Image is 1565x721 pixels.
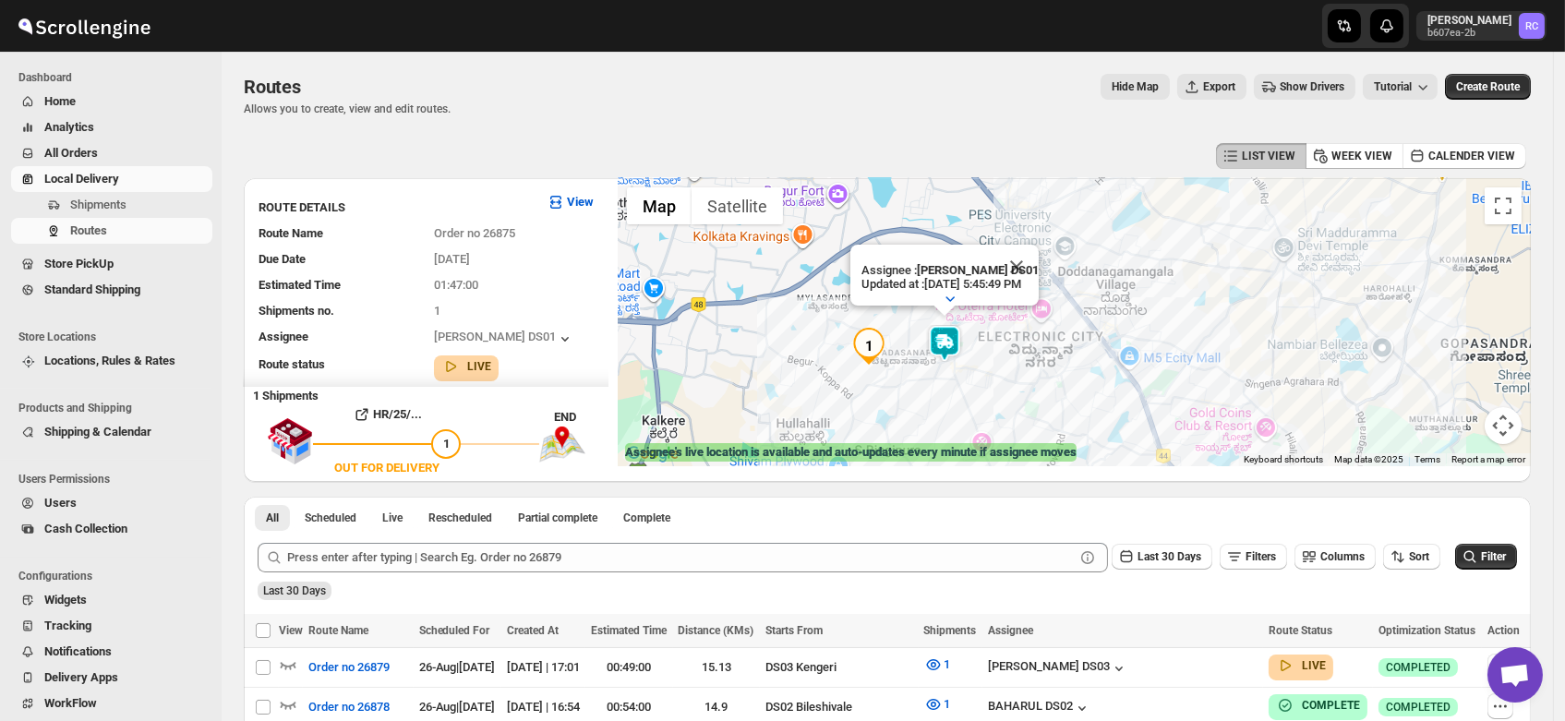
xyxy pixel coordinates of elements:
button: BAHARUL DS02 [988,699,1091,717]
label: Assignee's live location is available and auto-updates every minute if assignee moves [625,443,1077,462]
b: COMPLETE [1302,699,1360,712]
button: LIVE [1276,656,1326,675]
button: View [536,187,605,217]
button: Widgets [11,587,212,613]
button: All Orders [11,140,212,166]
span: Configurations [18,569,212,583]
span: Users [44,496,77,510]
button: Routes [11,218,212,244]
b: LIVE [1302,659,1326,672]
button: Columns [1294,544,1376,570]
span: Tutorial [1374,80,1412,93]
div: OUT FOR DELIVERY [334,459,439,477]
div: DS03 Kengeri [765,658,913,677]
button: Locations, Rules & Rates [11,348,212,374]
button: Filter [1455,544,1517,570]
span: Created At [507,624,559,637]
button: [PERSON_NAME] DS03 [988,659,1128,678]
span: Distance (KMs) [679,624,754,637]
button: Show street map [627,187,692,224]
span: Routes [70,223,107,237]
span: Action [1487,624,1520,637]
span: Cash Collection [44,522,127,535]
span: Route Name [308,624,368,637]
div: [DATE] | 17:01 [507,658,580,677]
span: Route Name [259,226,323,240]
span: Starts From [765,624,823,637]
span: Map data ©2025 [1334,454,1403,464]
button: Shipping & Calendar [11,419,212,445]
a: Report a map error [1451,454,1525,464]
span: Columns [1320,550,1365,563]
span: Assignee [259,330,308,343]
span: Widgets [44,593,87,607]
span: Delivery Apps [44,670,118,684]
span: 01:47:00 [434,278,478,292]
button: 1 [913,650,962,679]
a: Open this area in Google Maps (opens a new window) [622,442,683,466]
span: Complete [623,511,670,525]
span: Users Permissions [18,472,212,487]
span: Shipments [924,624,977,637]
img: shop.svg [267,405,313,477]
span: Home [44,94,76,108]
button: Delivery Apps [11,665,212,691]
span: Rescheduled [428,511,492,525]
button: Show Drivers [1254,74,1355,100]
span: Shipments [70,198,126,211]
span: 1 [945,657,951,671]
b: [PERSON_NAME] DS01 [917,263,1039,277]
img: trip_end.png [539,427,585,462]
button: User menu [1416,11,1547,41]
span: Due Date [259,252,306,266]
button: Show satellite imagery [692,187,783,224]
button: Filters [1220,544,1287,570]
h3: ROUTE DETAILS [259,198,532,217]
p: Allows you to create, view and edit routes. [244,102,451,116]
button: Order no 26879 [297,653,401,682]
button: HR/25/... [313,400,461,429]
span: View [279,624,303,637]
b: View [567,195,594,209]
span: Route Status [1269,624,1332,637]
span: Show Drivers [1280,79,1344,94]
span: LIST VIEW [1242,149,1295,163]
span: Notifications [44,644,112,658]
span: All Orders [44,146,98,160]
span: Store PickUp [44,257,114,270]
span: Store Locations [18,330,212,344]
button: All routes [255,505,290,531]
span: 26-Aug | [DATE] [419,660,496,674]
div: DS02 Bileshivale [765,698,913,716]
div: 00:54:00 [591,698,667,716]
button: Close [994,245,1039,289]
button: Cash Collection [11,516,212,542]
button: Map camera controls [1485,407,1522,444]
button: [PERSON_NAME] DS01 [434,330,574,348]
span: Sort [1409,550,1429,563]
button: Users [11,490,212,516]
div: [DATE] | 16:54 [507,698,580,716]
span: Create Route [1456,79,1520,94]
span: 1 [434,304,440,318]
span: Scheduled [305,511,356,525]
span: Route status [259,357,325,371]
b: LIVE [467,360,491,373]
div: 15.13 [679,658,754,677]
span: WEEK VIEW [1331,149,1392,163]
a: Open chat [1487,647,1543,703]
button: 1 [913,690,962,719]
input: Press enter after typing | Search Eg. Order no 26879 [287,543,1075,572]
button: Last 30 Days [1112,544,1212,570]
span: Order no 26878 [308,698,390,716]
button: CALENDER VIEW [1402,143,1526,169]
button: Notifications [11,639,212,665]
button: Toggle fullscreen view [1485,187,1522,224]
span: Filters [1246,550,1276,563]
span: Filter [1481,550,1506,563]
span: Export [1203,79,1235,94]
span: Optimization Status [1378,624,1475,637]
span: All [266,511,279,525]
div: 00:49:00 [591,658,667,677]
